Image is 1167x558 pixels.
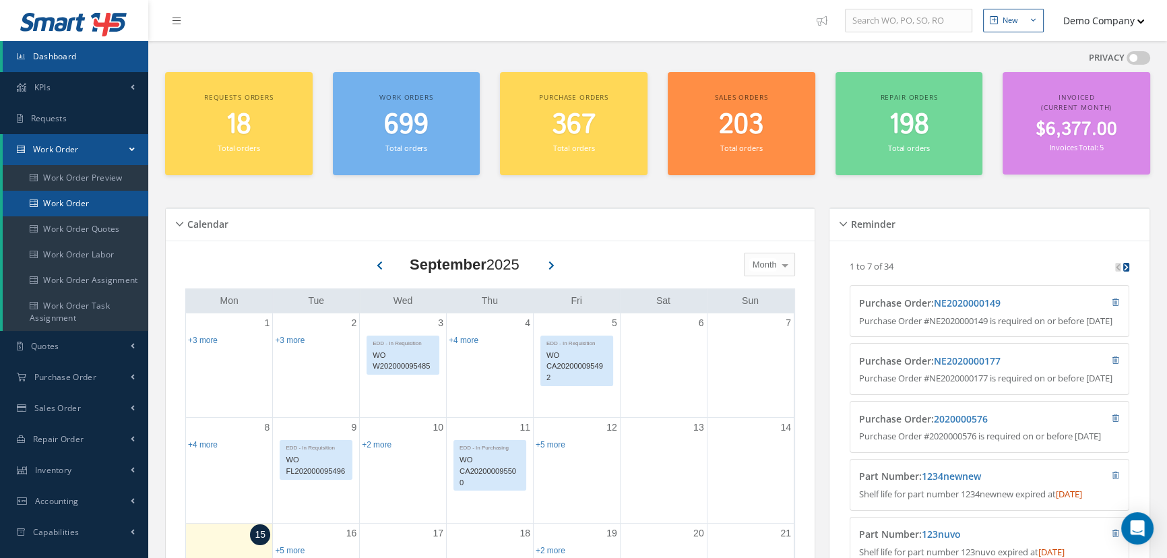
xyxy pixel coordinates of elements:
[533,417,620,524] td: September 12, 2025
[186,417,273,524] td: September 8, 2025
[33,433,84,445] span: Repair Order
[783,313,794,333] a: September 7, 2025
[850,260,893,272] p: 1 to 7 of 34
[362,440,391,449] a: Show 2 more events
[280,452,352,479] div: WO FL202000095496
[889,106,929,144] span: 198
[33,144,79,155] span: Work Order
[218,292,241,309] a: Monday
[454,452,526,490] div: WO CA202000095500
[280,441,352,452] div: EDD - In Requisition
[262,313,273,333] a: September 1, 2025
[479,292,501,309] a: Thursday
[931,412,987,425] span: :
[858,372,1120,385] p: Purchase Order #NE2020000177 is required on or before [DATE]
[1038,546,1064,558] span: [DATE]
[435,313,446,333] a: September 3, 2025
[568,292,584,309] a: Friday
[34,371,96,383] span: Purchase Order
[1003,15,1018,26] div: New
[720,143,762,153] small: Total orders
[620,417,707,524] td: September 13, 2025
[1041,102,1112,112] span: (Current Month)
[1003,72,1150,175] a: Invoiced (Current Month) $6,377.00 Invoices Total: 5
[1055,488,1081,500] span: [DATE]
[3,268,148,293] a: Work Order Assignment
[3,165,148,191] a: Work Order Preview
[517,418,533,437] a: September 11, 2025
[858,529,1049,540] h4: Part Number
[609,313,620,333] a: September 5, 2025
[778,524,794,543] a: September 21, 2025
[360,417,447,524] td: September 10, 2025
[517,524,533,543] a: September 18, 2025
[410,253,519,276] div: 2025
[668,72,815,175] a: Sales orders 203 Total orders
[3,41,148,72] a: Dashboard
[707,417,794,524] td: September 14, 2025
[360,313,447,418] td: September 3, 2025
[348,313,359,333] a: September 2, 2025
[880,92,937,102] span: Repair orders
[275,336,305,345] a: Show 3 more events
[778,418,794,437] a: September 14, 2025
[933,354,1000,367] a: NE2020000177
[34,402,81,414] span: Sales Order
[858,356,1049,367] h4: Purchase Order
[262,418,273,437] a: September 8, 2025
[430,418,446,437] a: September 10, 2025
[553,143,595,153] small: Total orders
[449,336,478,345] a: Show 4 more events
[858,414,1049,425] h4: Purchase Order
[983,9,1044,32] button: New
[273,417,360,524] td: September 9, 2025
[226,106,251,144] span: 18
[931,297,1000,309] span: :
[204,92,274,102] span: Requests orders
[31,340,59,352] span: Quotes
[1089,51,1125,65] label: PRIVACY
[921,528,960,540] a: 123nuvo
[35,464,72,476] span: Inventory
[620,313,707,418] td: September 6, 2025
[250,524,270,545] a: September 15, 2025
[367,336,439,348] div: EDD - In Requisition
[273,313,360,418] td: September 2, 2025
[186,313,273,418] td: September 1, 2025
[845,9,972,33] input: Search WO, PO, SO, RO
[654,292,673,309] a: Saturday
[533,313,620,418] td: September 5, 2025
[835,72,983,175] a: Repair orders 198 Total orders
[918,470,980,483] span: :
[858,488,1120,501] p: Shelf life for part number 1234newnew expired at
[715,92,767,102] span: Sales orders
[888,143,930,153] small: Total orders
[707,313,794,418] td: September 7, 2025
[35,495,79,507] span: Accounting
[500,72,648,175] a: Purchase orders 367 Total orders
[858,430,1120,443] p: Purchase Order #2020000576 is required on or before [DATE]
[696,313,707,333] a: September 6, 2025
[918,528,960,540] span: :
[3,242,148,268] a: Work Order Labor
[3,293,148,331] a: Work Order Task Assignment
[3,216,148,242] a: Work Order Quotes
[739,292,761,309] a: Sunday
[691,418,707,437] a: September 13, 2025
[541,348,612,385] div: WO CA202000095492
[430,524,446,543] a: September 17, 2025
[719,106,763,144] span: 203
[367,348,439,375] div: WO W202000095485
[31,113,67,124] span: Requests
[379,92,433,102] span: Work orders
[1050,7,1145,34] button: Demo Company
[691,524,707,543] a: September 20, 2025
[522,313,533,333] a: September 4, 2025
[188,336,218,345] a: Show 3 more events
[447,313,534,418] td: September 4, 2025
[165,72,313,175] a: Requests orders 18 Total orders
[384,106,429,144] span: 699
[1036,117,1117,143] span: $6,377.00
[1049,142,1103,152] small: Invoices Total: 5
[604,524,620,543] a: September 19, 2025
